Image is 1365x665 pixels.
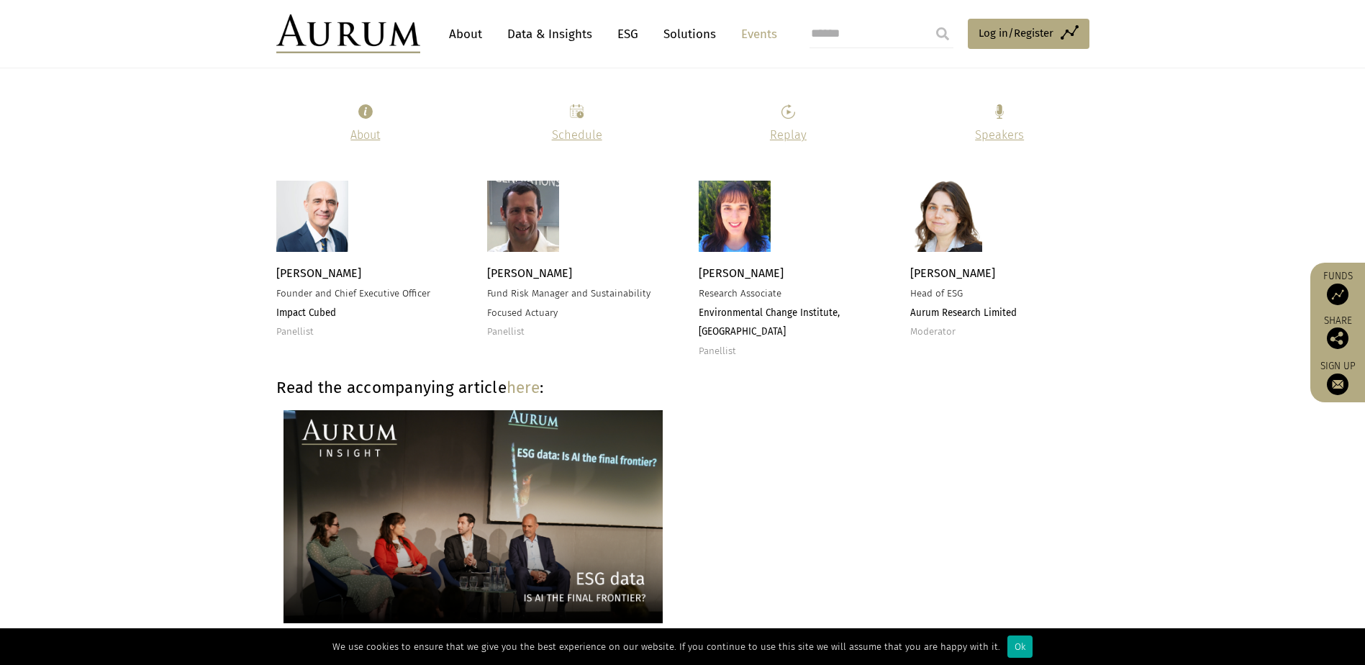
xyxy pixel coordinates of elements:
[928,19,957,48] input: Submit
[699,307,840,338] strong: Environmental Change Institute, [GEOGRAPHIC_DATA]
[979,24,1053,42] span: Log in/Register
[910,326,956,338] span: Moderator
[487,288,650,318] span: Fund Risk Manager and Sustainability Focused Actuary
[1327,327,1348,349] img: Share this post
[1007,635,1033,658] div: Ok
[487,326,525,338] span: Panellist
[350,128,380,142] a: About
[656,21,723,47] a: Solutions
[1318,270,1358,305] a: Funds
[442,21,489,47] a: About
[1327,374,1348,395] img: Sign up to our newsletter
[1327,284,1348,305] img: Access Funds
[276,378,544,397] strong: Read the accompanying article :
[276,307,336,319] strong: Impact Cubed
[487,266,572,280] span: [PERSON_NAME]
[910,307,1017,319] strong: Aurum Research Limited
[276,326,314,338] span: Panellist
[699,266,784,280] span: [PERSON_NAME]
[968,19,1089,49] a: Log in/Register
[699,288,781,299] span: Research Associate
[910,288,963,299] span: Head of ESG
[610,21,645,47] a: ESG
[276,266,361,280] span: [PERSON_NAME]
[552,128,602,142] a: Schedule
[507,378,540,397] a: here
[910,266,995,280] span: [PERSON_NAME]
[1318,316,1358,349] div: Share
[500,21,599,47] a: Data & Insights
[734,21,777,47] a: Events
[699,345,736,357] span: Panellist
[276,288,430,299] span: Founder and Chief Executive Officer
[699,407,1085,625] iframe: ESG data: Is AI the final frontier
[975,128,1024,142] a: Speakers
[1318,360,1358,395] a: Sign up
[276,14,420,53] img: Aurum
[770,128,807,142] a: Replay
